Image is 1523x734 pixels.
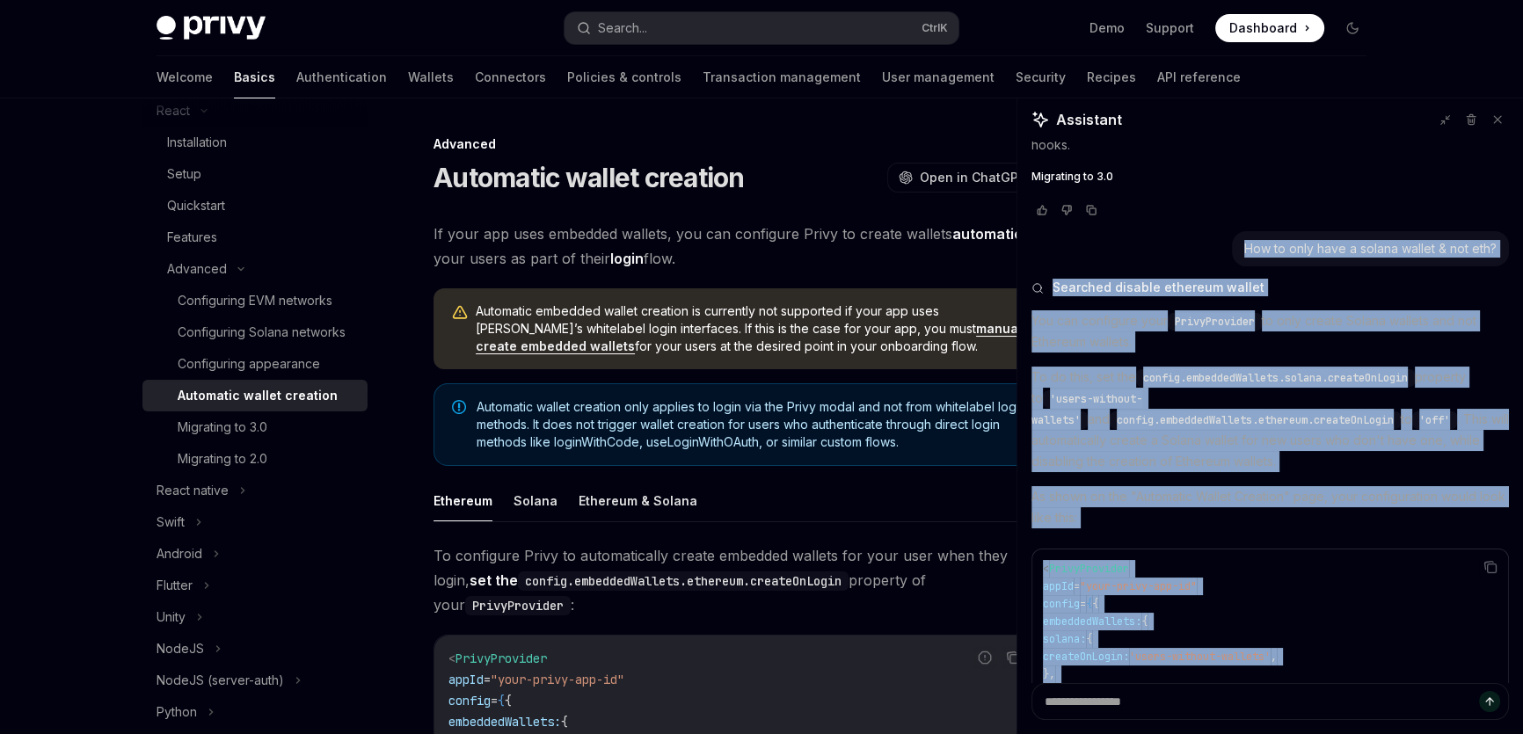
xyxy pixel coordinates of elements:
div: Quickstart [167,195,225,216]
div: How to only have a solana wallet & not eth? [1244,240,1497,258]
span: Open in ChatGPT [920,169,1027,186]
a: Quickstart [142,190,368,222]
div: Advanced [167,258,227,280]
button: Advanced [142,253,368,285]
h1: Automatic wallet creation [434,162,744,193]
button: Solana [514,480,557,521]
a: Installation [142,127,368,158]
div: Python [157,701,197,723]
span: 'users-without-wallets' [1031,392,1142,427]
button: NodeJS [142,633,368,665]
img: dark logo [157,16,266,40]
div: Android [157,543,202,564]
button: Python [142,696,368,728]
span: Ctrl K [922,21,948,35]
button: React native [142,475,368,506]
a: Dashboard [1215,14,1324,42]
a: Basics [234,56,275,98]
strong: set the [470,571,849,589]
a: Configuring EVM networks [142,285,368,316]
span: config.embeddedWallets.solana.createOnLogin [1143,371,1408,385]
a: Authentication [296,56,387,98]
a: Migrating to 3.0 [142,411,368,443]
span: Automatic wallet creation only applies to login via the Privy modal and not from whitelabel login... [477,398,1049,451]
span: { [1141,614,1148,629]
a: Migrating to 3.0 [1031,170,1509,184]
div: Search... [598,18,647,39]
button: Copy chat response [1081,201,1102,219]
span: appId [1043,579,1074,593]
span: PrivyProvider [1175,315,1255,329]
div: Configuring Solana networks [178,322,346,343]
div: Flutter [157,575,193,596]
span: { [1086,597,1092,611]
div: Installation [167,132,227,153]
p: To do this, set the property to and to . This will automatically create a Solana wallet for new u... [1031,367,1509,472]
span: solana: [1043,632,1086,646]
span: Dashboard [1229,19,1297,37]
span: To configure Privy to automatically create embedded wallets for your user when they login, proper... [434,543,1068,617]
span: Migrating to 3.0 [1031,170,1113,184]
a: Connectors [475,56,546,98]
span: = [1074,579,1080,593]
span: PrivyProvider [1049,562,1129,576]
button: NodeJS (server-auth) [142,665,368,696]
div: React native [157,480,229,501]
button: Unity [142,601,368,633]
div: Migrating to 2.0 [178,448,267,469]
button: Copy the contents from the code block [1002,646,1024,669]
span: < [1043,562,1049,576]
div: Advanced [434,135,1068,153]
div: Unity [157,607,186,628]
span: 'users-without-wallets' [1129,650,1271,664]
strong: automatically [952,225,1046,243]
p: You can configure your to only create Solana wallets and not Ethereum wallets. [1031,310,1509,352]
a: Wallets [408,56,454,98]
span: Automatic embedded wallet creation is currently not supported if your app uses [PERSON_NAME]’s wh... [476,302,1050,355]
span: If your app uses embedded wallets, you can configure Privy to create wallets for your users as pa... [434,222,1068,271]
button: Android [142,538,368,570]
span: { [1092,597,1098,611]
a: Welcome [157,56,213,98]
div: Configuring appearance [178,353,320,374]
svg: Warning [451,304,469,322]
span: Searched disable ethereum wallet [1053,279,1264,296]
textarea: Ask a question... [1031,683,1509,720]
a: Setup [142,158,368,190]
a: Features [142,222,368,253]
span: 'off' [1419,413,1450,427]
span: < [448,650,455,666]
span: config.embeddedWallets.ethereum.createOnLogin [1117,413,1394,427]
button: Ethereum & Solana [579,480,697,521]
code: PrivyProvider [465,596,571,615]
button: Open in ChatGPT [887,163,1038,193]
span: "your-privy-app-id" [1080,579,1197,593]
a: API reference [1157,56,1241,98]
span: , [1271,650,1277,664]
code: config.embeddedWallets.ethereum.createOnLogin [518,571,849,591]
button: Search...CtrlK [565,12,958,44]
button: Vote that response was not good [1056,201,1077,219]
div: Swift [157,512,185,533]
a: Support [1146,19,1194,37]
button: Toggle dark mode [1338,14,1366,42]
a: Automatic wallet creation [142,380,368,411]
button: Copy the contents from the code block [1479,556,1502,578]
button: Ethereum [434,480,492,521]
a: User management [882,56,995,98]
svg: Note [452,400,466,414]
span: Assistant [1056,109,1122,130]
button: Flutter [142,570,368,601]
a: Recipes [1087,56,1136,98]
span: PrivyProvider [455,650,547,666]
div: NodeJS [157,638,204,659]
a: Migrating to 2.0 [142,443,368,475]
button: Searched disable ethereum wallet [1031,279,1509,296]
p: As shown on the "Automatic Wallet Creation" page, your configuration would look like this: [1031,486,1509,528]
span: = [1080,597,1086,611]
button: Vote that response was good [1031,201,1053,219]
div: Setup [167,164,201,185]
div: Migrating to 3.0 [178,417,267,438]
div: Features [167,227,217,248]
a: Policies & controls [567,56,681,98]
